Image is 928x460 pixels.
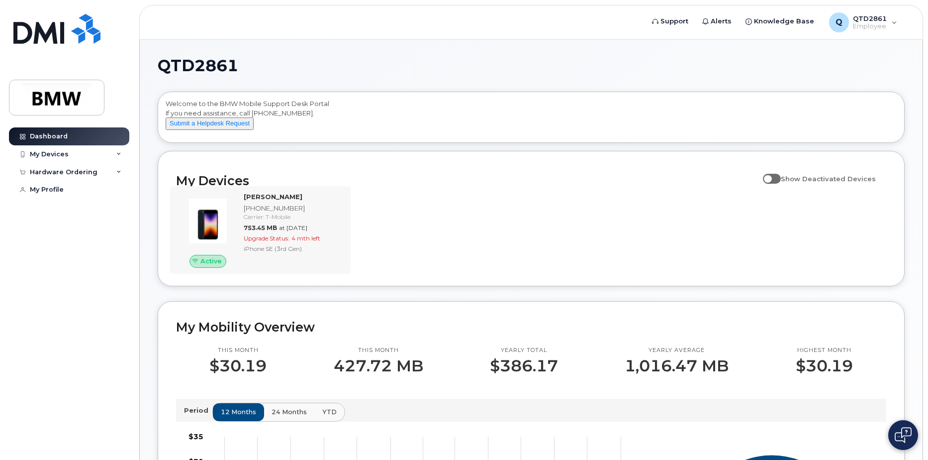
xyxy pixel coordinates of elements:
span: Upgrade Status: [244,234,289,242]
span: QTD2861 [158,58,238,73]
h2: My Mobility Overview [176,320,886,335]
div: Carrier: T-Mobile [244,213,341,221]
span: at [DATE] [279,224,307,231]
h2: My Devices [176,173,758,188]
p: $30.19 [209,357,267,375]
span: Show Deactivated Devices [781,175,876,183]
span: 4 mth left [291,234,320,242]
div: Welcome to the BMW Mobile Support Desk Portal If you need assistance, call [PHONE_NUMBER]. [166,99,897,139]
strong: [PERSON_NAME] [244,193,302,201]
p: Highest month [796,346,853,354]
input: Show Deactivated Devices [763,169,771,177]
img: image20231002-3703462-1angbar.jpeg [184,197,232,245]
p: 1,016.47 MB [625,357,729,375]
p: $386.17 [490,357,558,375]
span: Active [200,256,222,266]
span: 753.45 MB [244,224,277,231]
div: [PHONE_NUMBER] [244,204,341,213]
p: This month [334,346,423,354]
span: 24 months [272,407,307,417]
button: Submit a Helpdesk Request [166,117,254,130]
a: Active[PERSON_NAME][PHONE_NUMBER]Carrier: T-Mobile753.45 MBat [DATE]Upgrade Status:4 mth leftiPho... [176,192,345,268]
span: YTD [322,407,337,417]
div: iPhone SE (3rd Gen) [244,244,341,253]
p: $30.19 [796,357,853,375]
p: Period [184,406,212,415]
p: 427.72 MB [334,357,423,375]
p: Yearly average [625,346,729,354]
a: Submit a Helpdesk Request [166,119,254,127]
tspan: $35 [188,432,203,441]
p: Yearly total [490,346,558,354]
img: Open chat [895,427,912,443]
p: This month [209,346,267,354]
